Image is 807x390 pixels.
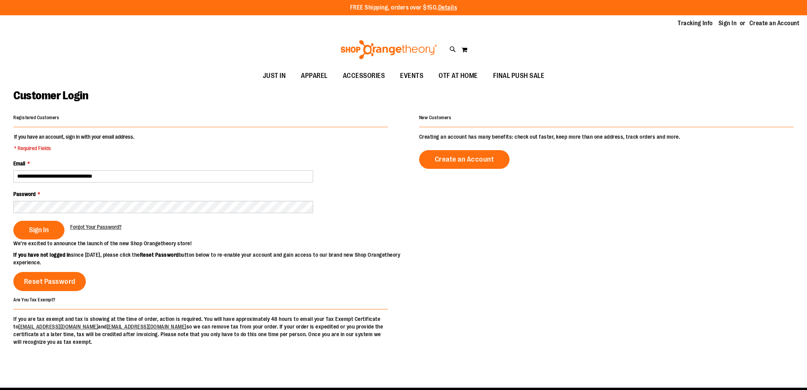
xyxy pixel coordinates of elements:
[400,67,423,84] span: EVENTS
[435,155,494,163] span: Create an Account
[13,252,71,258] strong: If you have not logged in
[140,252,179,258] strong: Reset Password
[339,40,438,59] img: Shop Orangetheory
[24,277,76,286] span: Reset Password
[255,67,294,85] a: JUST IN
[438,4,457,11] a: Details
[419,115,452,120] strong: New Customers
[350,3,457,12] p: FREE Shipping, orders over $150.
[13,272,86,291] a: Reset Password
[29,226,49,234] span: Sign In
[13,89,88,102] span: Customer Login
[485,67,552,85] a: FINAL PUSH SALE
[749,19,800,28] a: Create an Account
[678,19,713,28] a: Tracking Info
[70,223,122,231] a: Forgot Your Password?
[13,191,35,197] span: Password
[439,67,478,84] span: OTF AT HOME
[293,67,335,85] a: APPAREL
[13,221,64,240] button: Sign In
[493,67,545,84] span: FINAL PUSH SALE
[335,67,393,85] a: ACCESSORIES
[343,67,385,84] span: ACCESSORIES
[13,297,56,302] strong: Are You Tax Exempt?
[301,67,328,84] span: APPAREL
[431,67,485,85] a: OTF AT HOME
[13,160,25,167] span: Email
[14,144,134,152] span: * Required Fields
[13,251,403,266] p: since [DATE], please click the button below to re-enable your account and gain access to our bran...
[419,150,510,169] a: Create an Account
[13,315,388,346] p: If you are tax exempt and tax is showing at the time of order, action is required. You will have ...
[70,224,122,230] span: Forgot Your Password?
[419,133,794,141] p: Creating an account has many benefits: check out faster, keep more than one address, track orders...
[392,67,431,85] a: EVENTS
[13,240,403,247] p: We’re excited to announce the launch of the new Shop Orangetheory store!
[13,115,59,120] strong: Registered Customers
[719,19,737,28] a: Sign In
[13,133,135,152] legend: If you have an account, sign in with your email address.
[107,324,186,330] a: [EMAIL_ADDRESS][DOMAIN_NAME]
[263,67,286,84] span: JUST IN
[18,324,98,330] a: [EMAIL_ADDRESS][DOMAIN_NAME]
